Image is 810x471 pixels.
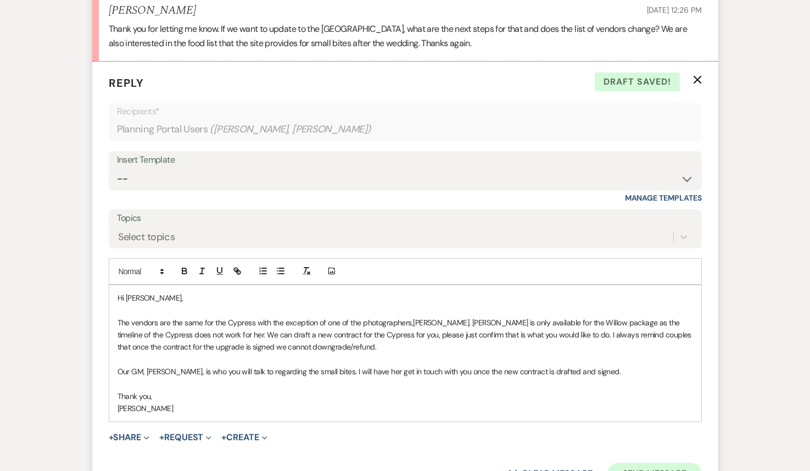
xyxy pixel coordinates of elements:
p: Thank you, [118,390,693,402]
span: + [159,433,164,442]
p: Our GM, [PERSON_NAME], is who you will talk to regarding the small bites. I will have her get in ... [118,365,693,378]
p: [PERSON_NAME] [118,402,693,414]
span: + [109,433,114,442]
div: Select topics [118,229,175,244]
div: Insert Template [117,152,694,168]
h5: [PERSON_NAME] [109,4,196,18]
p: The vendors are the same for the Cypress with the exception of one of the photographers,[PERSON_N... [118,317,693,353]
a: Manage Templates [625,193,702,203]
button: Create [221,433,267,442]
button: Request [159,433,211,442]
p: Recipients* [117,104,694,119]
label: Topics [117,210,694,226]
div: Planning Portal Users [117,119,694,140]
span: ( [PERSON_NAME], [PERSON_NAME] ) [210,122,371,137]
span: + [221,433,226,442]
span: Draft saved! [595,73,680,91]
span: Reply [109,76,144,90]
p: Hi [PERSON_NAME], [118,292,693,304]
p: Thank you for letting me know. If we want to update to the [GEOGRAPHIC_DATA], what are the next s... [109,22,702,50]
button: Share [109,433,150,442]
span: [DATE] 12:26 PM [647,5,702,15]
